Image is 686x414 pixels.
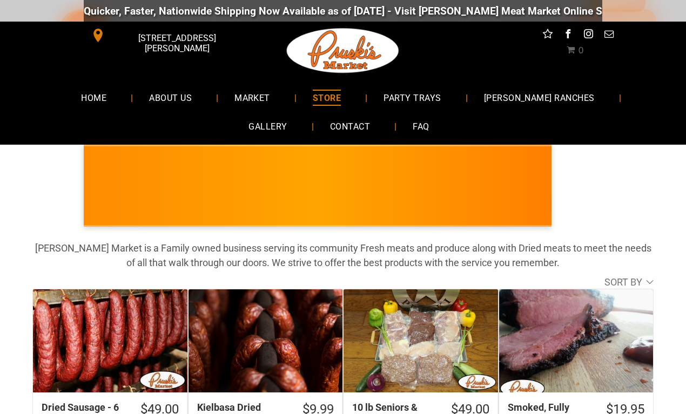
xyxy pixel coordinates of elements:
span: 0 [578,45,583,56]
a: PARTY TRAYS [367,83,457,112]
span: [STREET_ADDRESS][PERSON_NAME] [107,28,247,59]
a: STORE [297,83,357,112]
strong: [PERSON_NAME] Market is a Family owned business serving its community Fresh meats and produce alo... [35,242,651,268]
a: facebook [561,27,575,44]
a: MARKET [218,83,286,112]
a: 10 lb Seniors &amp; Singles Bundles [344,289,498,392]
a: email [602,27,616,44]
a: GALLERY [232,112,303,141]
a: instagram [582,27,596,44]
a: HOME [65,83,123,112]
a: Kielbasa Dried Polish Sausage (Small Batch) [189,289,343,392]
a: CONTACT [314,112,386,141]
a: Dried Sausage - 6 Rings [33,289,187,392]
img: Pruski-s+Market+HQ+Logo2-1920w.png [285,22,401,80]
a: [PERSON_NAME] RANCHES [468,83,611,112]
a: FAQ [396,112,445,141]
a: Smoked, Fully Cooked Beef Brisket [499,289,654,392]
a: [STREET_ADDRESS][PERSON_NAME] [84,27,249,44]
a: ABOUT US [133,83,208,112]
a: Social network [541,27,555,44]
